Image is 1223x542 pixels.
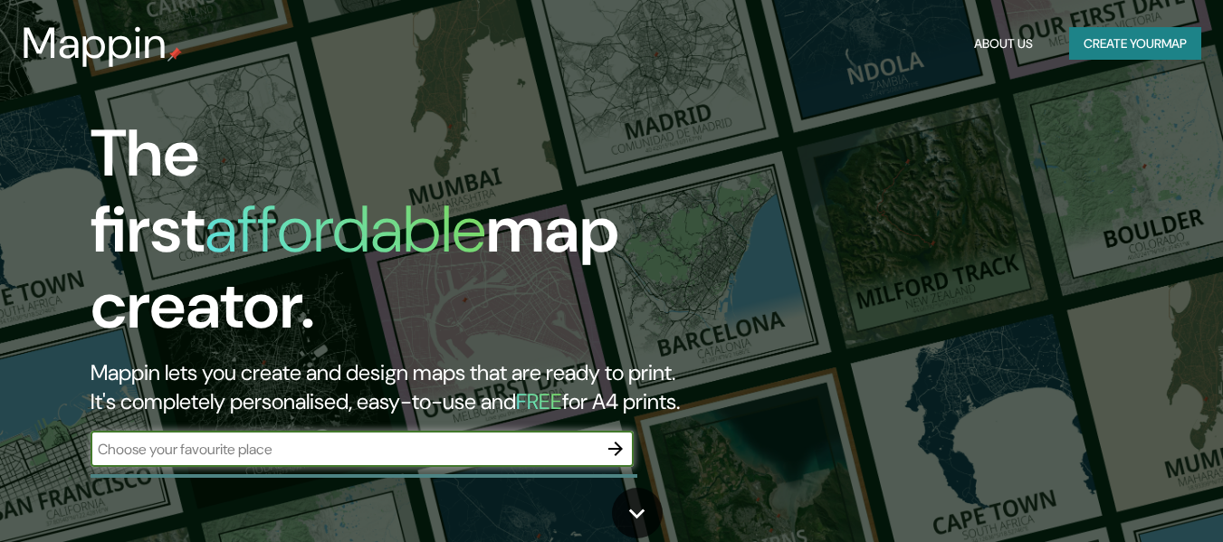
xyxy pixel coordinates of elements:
h1: The first map creator. [91,116,702,358]
img: mappin-pin [167,47,182,62]
h5: FREE [516,387,562,415]
h2: Mappin lets you create and design maps that are ready to print. It's completely personalised, eas... [91,358,702,416]
button: About Us [967,27,1040,61]
input: Choose your favourite place [91,439,597,460]
button: Create yourmap [1069,27,1201,61]
h3: Mappin [22,18,167,69]
h1: affordable [205,187,486,271]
